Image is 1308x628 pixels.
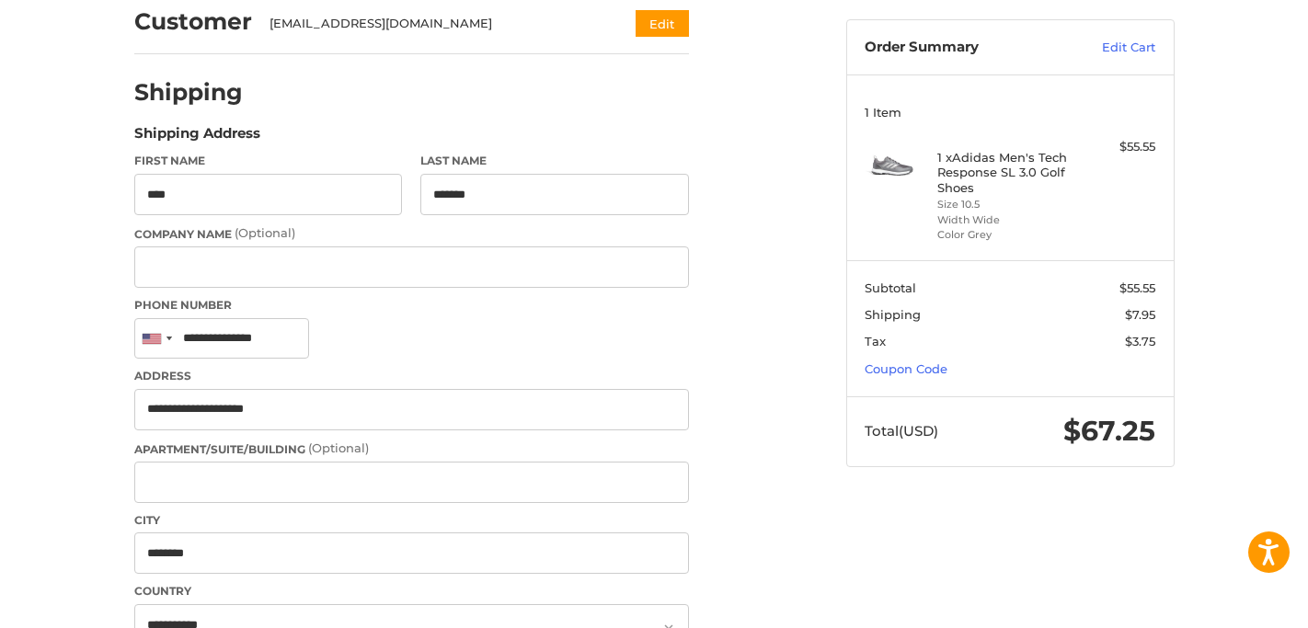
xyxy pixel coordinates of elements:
span: Tax [865,334,886,348]
div: United States: +1 [135,319,178,359]
small: (Optional) [308,440,369,455]
small: (Optional) [235,225,295,240]
li: Size 10.5 [937,197,1078,212]
label: Company Name [134,224,689,243]
h4: 1 x Adidas Men's Tech Response SL 3.0 Golf Shoes [937,150,1078,195]
a: Edit Cart [1062,39,1155,57]
div: [EMAIL_ADDRESS][DOMAIN_NAME] [270,15,600,33]
label: First Name [134,153,403,169]
span: $3.75 [1125,334,1155,348]
span: Shipping [865,307,921,322]
label: Country [134,583,689,599]
span: $55.55 [1119,280,1155,295]
legend: Shipping Address [134,123,260,153]
span: $67.25 [1063,414,1155,448]
label: Apartment/Suite/Building [134,440,689,458]
h2: Customer [134,7,252,36]
h3: 1 Item [865,105,1155,120]
a: Coupon Code [865,361,947,376]
label: Address [134,368,689,384]
button: Edit [636,10,689,37]
div: $55.55 [1083,138,1155,156]
span: $7.95 [1125,307,1155,322]
label: City [134,512,689,529]
span: Subtotal [865,280,916,295]
h3: Order Summary [865,39,1062,57]
li: Color Grey [937,227,1078,243]
span: Total (USD) [865,422,938,440]
label: Phone Number [134,297,689,314]
label: Last Name [420,153,689,169]
li: Width Wide [937,212,1078,228]
h2: Shipping [134,78,243,107]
